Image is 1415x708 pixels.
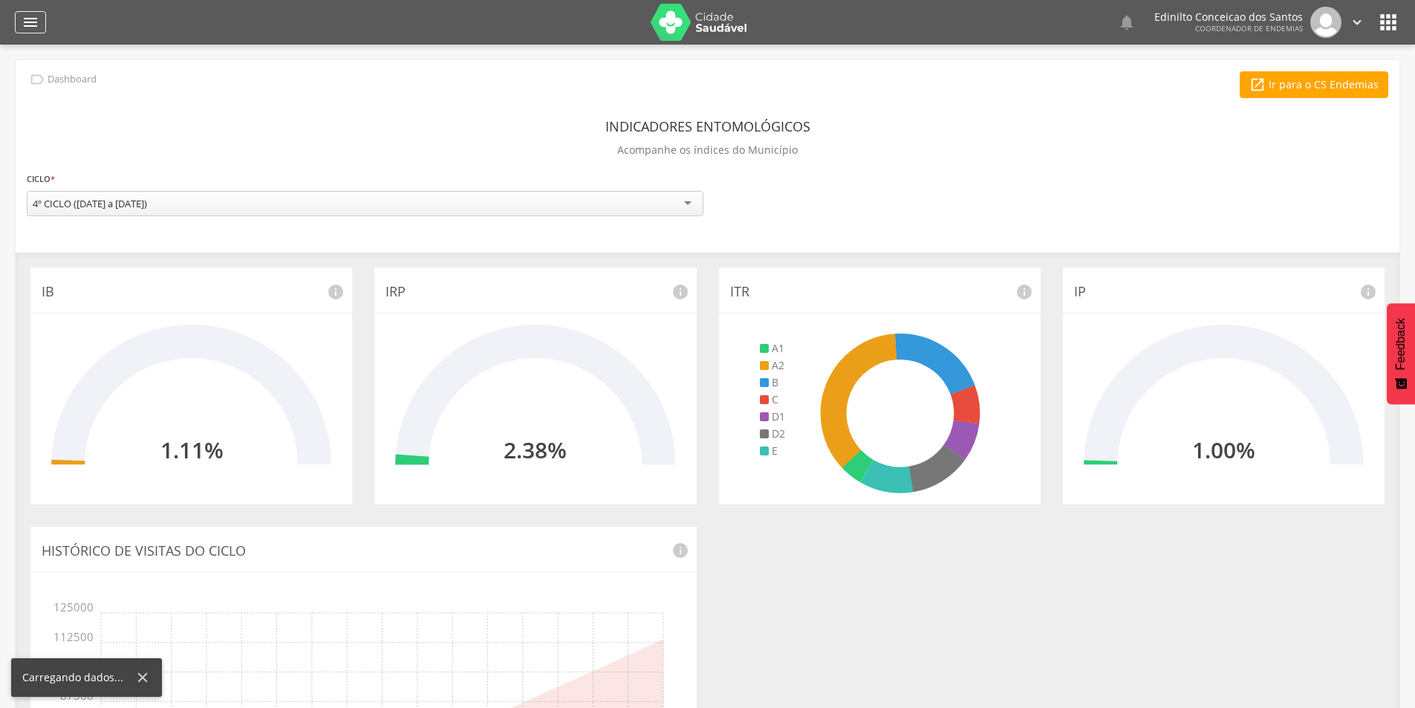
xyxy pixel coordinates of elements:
li: A1 [760,341,785,356]
p: Histórico de Visitas do Ciclo [42,542,686,561]
i:  [1376,10,1400,34]
i:  [1249,77,1266,93]
li: C [760,392,785,407]
span: Coordenador de Endemias [1195,23,1303,33]
p: ITR [730,282,1029,302]
li: D2 [760,426,785,441]
i: info [1015,283,1033,301]
h2: 2.38% [504,438,567,462]
a:  [1349,7,1365,38]
li: A2 [760,358,785,373]
p: Dashboard [48,74,97,85]
a:  [15,11,46,33]
i:  [29,71,45,88]
li: E [760,444,785,458]
i:  [22,13,39,31]
i: info [671,542,689,559]
a: Ir para o CS Endemias [1240,71,1388,98]
span: 112500 [71,613,94,643]
a:  [1118,7,1136,38]
i:  [1349,14,1365,30]
i:  [1118,13,1136,31]
span: 125000 [71,591,94,613]
p: Acompanhe os índices do Município [617,140,798,160]
p: Edinilto Conceicao dos Santos [1154,12,1303,22]
p: IP [1074,282,1373,302]
li: D1 [760,409,785,424]
li: B [760,375,785,390]
h2: 1.11% [160,438,224,462]
p: IRP [386,282,685,302]
header: Indicadores Entomológicos [605,113,810,140]
i: info [327,283,345,301]
span: Feedback [1394,318,1408,370]
span: 100000 [71,643,94,672]
i: info [671,283,689,301]
p: IB [42,282,341,302]
button: Feedback - Mostrar pesquisa [1387,303,1415,404]
div: Carregando dados... [22,670,134,685]
label: Ciclo [27,171,55,187]
div: 4º CICLO ([DATE] a [DATE]) [33,197,147,210]
h2: 1.00% [1192,438,1255,462]
i: info [1359,283,1377,301]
